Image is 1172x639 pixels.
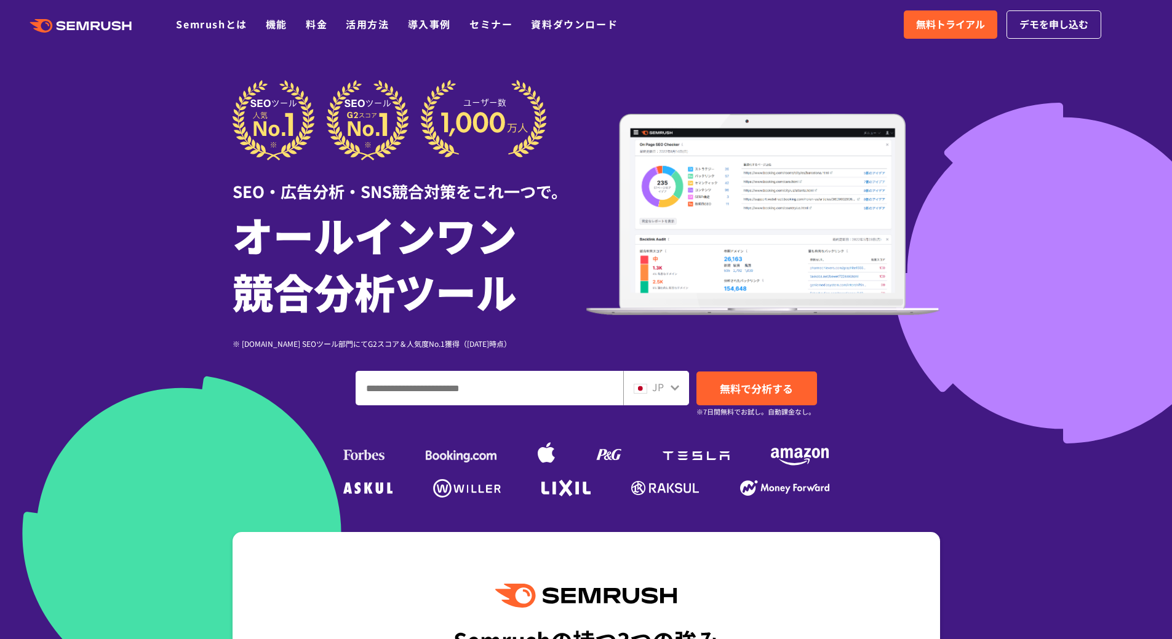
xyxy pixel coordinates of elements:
[408,17,451,31] a: 導入事例
[904,10,997,39] a: 無料トライアル
[696,371,817,405] a: 無料で分析する
[346,17,389,31] a: 活用方法
[720,381,793,396] span: 無料で分析する
[306,17,327,31] a: 料金
[652,379,664,394] span: JP
[233,338,586,349] div: ※ [DOMAIN_NAME] SEOツール部門にてG2スコア＆人気度No.1獲得（[DATE]時点）
[233,161,586,203] div: SEO・広告分析・SNS競合対策をこれ一つで。
[916,17,985,33] span: 無料トライアル
[696,406,815,418] small: ※7日間無料でお試し。自動課金なし。
[1019,17,1088,33] span: デモを申し込む
[469,17,512,31] a: セミナー
[495,584,676,608] img: Semrush
[531,17,618,31] a: 資料ダウンロード
[1007,10,1101,39] a: デモを申し込む
[266,17,287,31] a: 機能
[356,371,623,405] input: ドメイン、キーワードまたはURLを入力してください
[233,206,586,319] h1: オールインワン 競合分析ツール
[176,17,247,31] a: Semrushとは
